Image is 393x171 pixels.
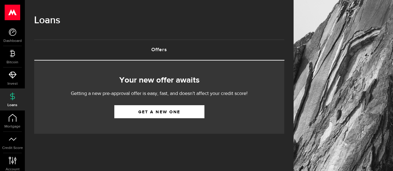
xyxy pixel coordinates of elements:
a: Offers [34,40,284,60]
h2: Your new offer awaits [43,74,275,87]
ul: Tabs Navigation [34,39,284,61]
a: Get a new one [114,105,204,118]
p: Getting a new pre-approval offer is easy, fast, and doesn't affect your credit score! [52,90,267,97]
h1: Loans [34,12,284,29]
iframe: LiveChat chat widget [367,145,393,171]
